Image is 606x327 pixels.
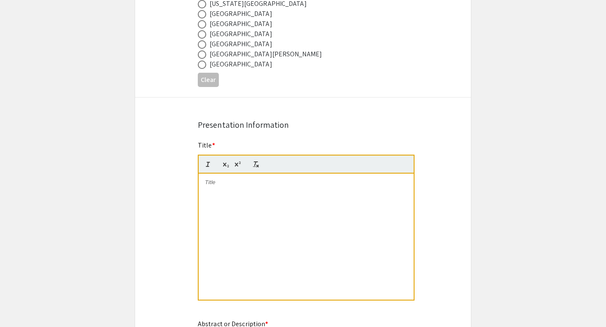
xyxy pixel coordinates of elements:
div: [GEOGRAPHIC_DATA] [210,9,272,19]
div: [GEOGRAPHIC_DATA] [210,19,272,29]
button: Clear [198,73,219,87]
div: [GEOGRAPHIC_DATA] [210,39,272,49]
div: [GEOGRAPHIC_DATA][PERSON_NAME] [210,49,322,59]
div: [GEOGRAPHIC_DATA] [210,29,272,39]
div: Presentation Information [198,119,408,131]
mat-label: Title [198,141,215,150]
iframe: Chat [6,289,36,321]
div: [GEOGRAPHIC_DATA] [210,59,272,69]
